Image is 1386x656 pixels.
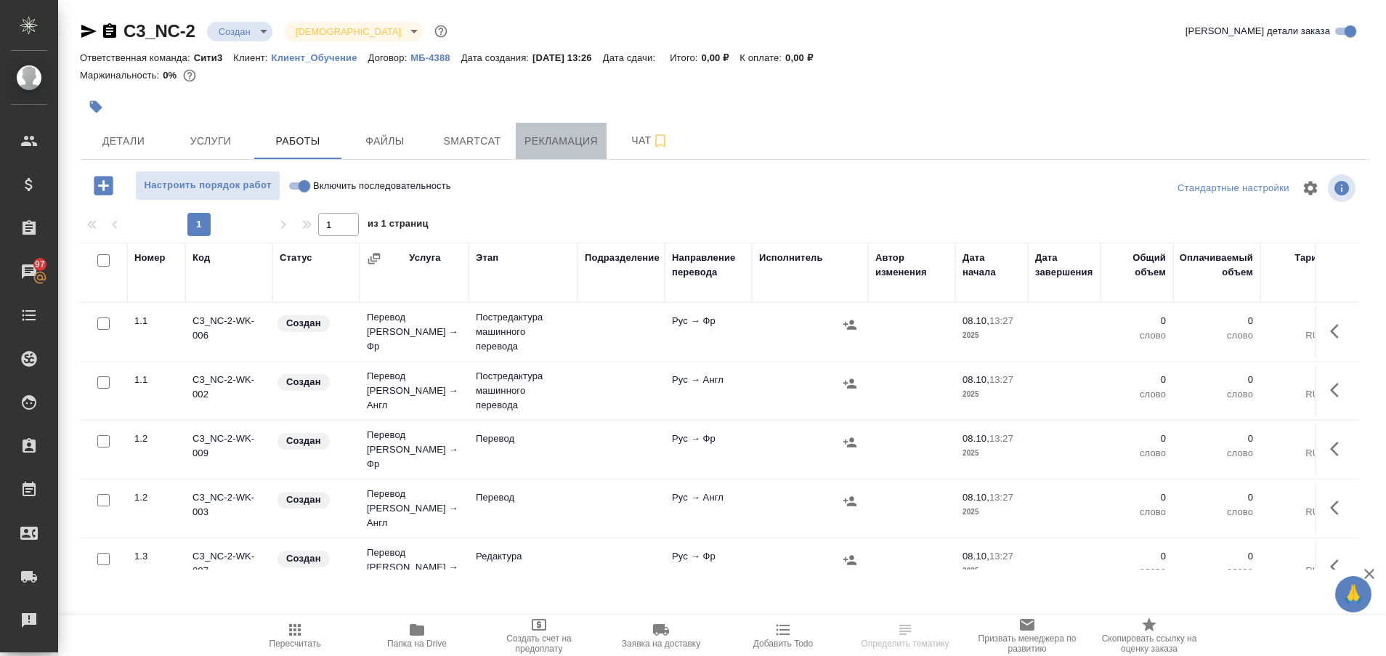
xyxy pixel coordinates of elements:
[185,542,272,593] td: C3_NC-2-WK-007
[313,179,451,193] span: Включить последовательность
[143,177,272,194] span: Настроить порядок работ
[368,215,429,236] span: из 1 страниц
[672,251,745,280] div: Направление перевода
[101,23,118,40] button: Скопировать ссылку
[1268,490,1326,505] p: 0
[286,375,321,389] p: Создан
[26,257,54,272] span: 97
[80,91,112,123] button: Добавить тэг
[1180,432,1253,446] p: 0
[962,446,1021,461] p: 2025
[962,315,989,326] p: 08.10,
[176,132,246,150] span: Услуги
[84,171,123,201] button: Добавить работу
[368,52,411,63] p: Договор:
[962,251,1021,280] div: Дата начала
[1180,490,1253,505] p: 0
[1328,174,1358,202] span: Посмотреть информацию
[280,251,312,265] div: Статус
[839,373,861,394] button: Назначить
[276,549,352,569] div: Заказ еще не согласован с клиентом, искать исполнителей рано
[962,564,1021,578] p: 2025
[134,549,178,564] div: 1.3
[409,251,440,265] div: Услуга
[185,483,272,534] td: C3_NC-2-WK-003
[615,131,685,150] span: Чат
[192,251,210,265] div: Код
[585,251,660,265] div: Подразделение
[194,52,234,63] p: Сити3
[670,52,701,63] p: Итого:
[1268,505,1326,519] p: RUB
[962,492,989,503] p: 08.10,
[739,52,785,63] p: К оплате:
[989,492,1013,503] p: 13:27
[360,303,469,361] td: Перевод [PERSON_NAME] → Фр
[410,51,461,63] a: МБ-4388
[272,52,368,63] p: Клиент_Обучение
[1293,171,1328,206] span: Настроить таблицу
[603,52,659,63] p: Дата сдачи:
[180,66,199,85] button: 0.00 RUB;
[1108,549,1166,564] p: 0
[360,421,469,479] td: Перевод [PERSON_NAME] → Фр
[1180,446,1253,461] p: слово
[1268,446,1326,461] p: RUB
[1180,549,1253,564] p: 0
[461,52,532,63] p: Дата создания:
[4,254,54,290] a: 97
[1335,576,1371,612] button: 🙏
[135,171,280,201] button: Настроить порядок работ
[134,373,178,387] div: 1.1
[1341,579,1366,610] span: 🙏
[233,52,271,63] p: Клиент:
[665,365,752,416] td: Рус → Англ
[134,251,166,265] div: Номер
[1186,24,1330,39] span: [PERSON_NAME] детали заказа
[276,490,352,510] div: Заказ еще не согласован с клиентом, искать исполнителей рано
[80,52,194,63] p: Ответственная команда:
[1268,432,1326,446] p: 0
[291,25,405,38] button: [DEMOGRAPHIC_DATA]
[367,251,381,266] button: Сгруппировать
[476,251,498,265] div: Этап
[839,432,861,453] button: Назначить
[665,307,752,357] td: Рус → Фр
[665,483,752,534] td: Рус → Англ
[134,432,178,446] div: 1.2
[1180,387,1253,402] p: слово
[1321,549,1356,584] button: Здесь прячутся важные кнопки
[276,314,352,333] div: Заказ еще не согласован с клиентом, искать исполнителей рано
[1108,446,1166,461] p: слово
[785,52,824,63] p: 0,00 ₽
[276,373,352,392] div: Заказ еще не согласован с клиентом, искать исполнителей рано
[962,374,989,385] p: 08.10,
[665,424,752,475] td: Рус → Фр
[1108,373,1166,387] p: 0
[284,22,423,41] div: Создан
[989,433,1013,444] p: 13:27
[437,132,507,150] span: Smartcat
[89,132,158,150] span: Детали
[350,132,420,150] span: Файлы
[1180,505,1253,519] p: слово
[207,22,272,41] div: Создан
[1294,251,1326,265] div: Тариф
[1180,251,1253,280] div: Оплачиваемый объем
[476,432,570,446] p: Перевод
[286,493,321,507] p: Создан
[1321,314,1356,349] button: Здесь прячутся важные кнопки
[989,315,1013,326] p: 13:27
[476,549,570,564] p: Редактура
[1108,328,1166,343] p: слово
[532,52,603,63] p: [DATE] 13:26
[1268,314,1326,328] p: 0
[80,70,163,81] p: Маржинальность:
[272,51,368,63] a: Клиент_Обучение
[962,433,989,444] p: 08.10,
[1180,314,1253,328] p: 0
[1321,432,1356,466] button: Здесь прячутся важные кнопки
[1268,549,1326,564] p: 0
[185,307,272,357] td: C3_NC-2-WK-006
[1108,251,1166,280] div: Общий объем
